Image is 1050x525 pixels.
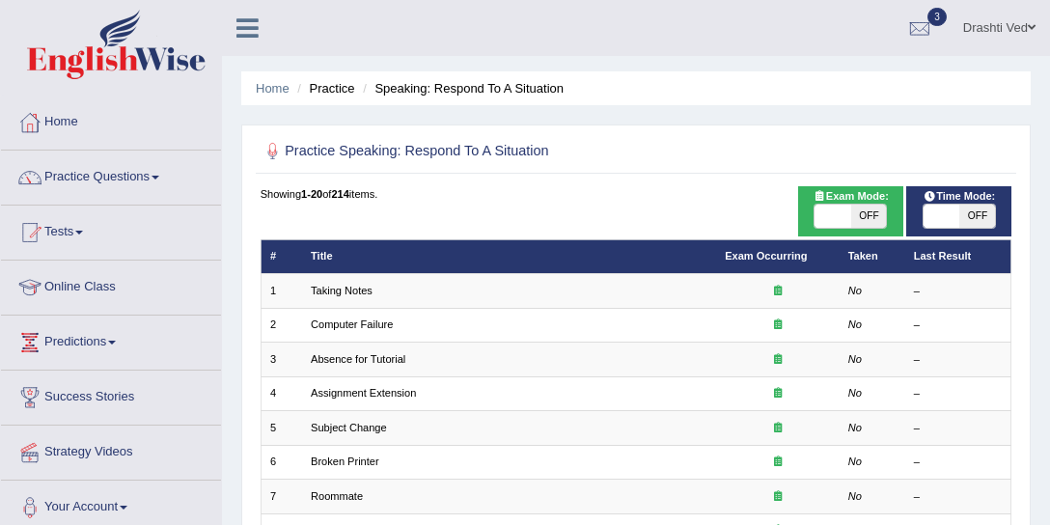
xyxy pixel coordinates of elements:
[904,239,1011,273] th: Last Result
[261,411,302,445] td: 5
[261,186,1012,202] div: Showing of items.
[914,421,1002,436] div: –
[261,139,727,164] h2: Practice Speaking: Respond To A Situation
[261,239,302,273] th: #
[725,489,830,505] div: Exam occurring question
[798,186,903,236] div: Show exams occurring in exams
[331,188,348,200] b: 214
[311,353,405,365] a: Absence for Tutorial
[725,455,830,470] div: Exam occurring question
[311,456,379,467] a: Broken Printer
[311,490,363,502] a: Roommate
[914,318,1002,333] div: –
[839,239,904,273] th: Taken
[927,8,947,26] span: 3
[914,455,1002,470] div: –
[302,239,716,273] th: Title
[851,205,887,228] span: OFF
[848,353,862,365] em: No
[1,151,221,199] a: Practice Questions
[261,308,302,342] td: 2
[914,489,1002,505] div: –
[914,284,1002,299] div: –
[848,456,862,467] em: No
[848,318,862,330] em: No
[261,445,302,479] td: 6
[358,79,564,97] li: Speaking: Respond To A Situation
[725,421,830,436] div: Exam occurring question
[256,81,290,96] a: Home
[301,188,322,200] b: 1-20
[725,352,830,368] div: Exam occurring question
[311,285,373,296] a: Taking Notes
[806,188,895,206] span: Exam Mode:
[1,316,221,364] a: Predictions
[1,261,221,309] a: Online Class
[311,318,393,330] a: Computer Failure
[725,318,830,333] div: Exam occurring question
[914,352,1002,368] div: –
[848,422,862,433] em: No
[1,206,221,254] a: Tests
[848,490,862,502] em: No
[848,285,862,296] em: No
[917,188,1002,206] span: Time Mode:
[725,284,830,299] div: Exam occurring question
[311,387,416,399] a: Assignment Extension
[261,343,302,376] td: 3
[1,371,221,419] a: Success Stories
[914,386,1002,401] div: –
[959,205,995,228] span: OFF
[261,274,302,308] td: 1
[725,386,830,401] div: Exam occurring question
[311,422,387,433] a: Subject Change
[848,387,862,399] em: No
[261,480,302,513] td: 7
[725,250,807,262] a: Exam Occurring
[261,376,302,410] td: 4
[292,79,354,97] li: Practice
[1,96,221,144] a: Home
[1,426,221,474] a: Strategy Videos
